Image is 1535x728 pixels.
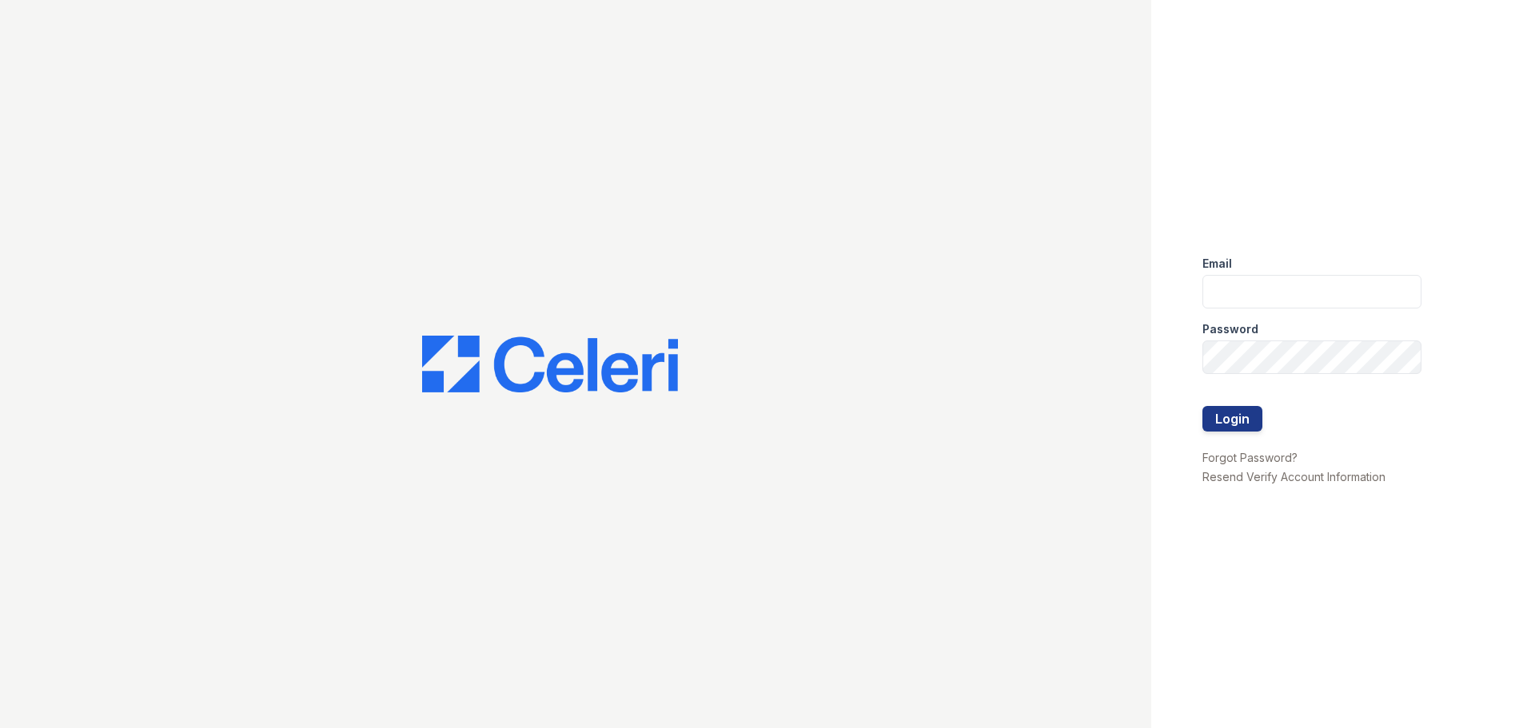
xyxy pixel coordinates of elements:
[1202,321,1258,337] label: Password
[1202,451,1298,464] a: Forgot Password?
[1202,406,1262,432] button: Login
[1202,470,1385,483] a: Resend Verify Account Information
[422,336,678,393] img: CE_Logo_Blue-a8612792a0a2168367f1c8372b55b34899dd931a85d93a1a3d3e32e68fde9ad4.png
[1202,256,1232,272] label: Email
